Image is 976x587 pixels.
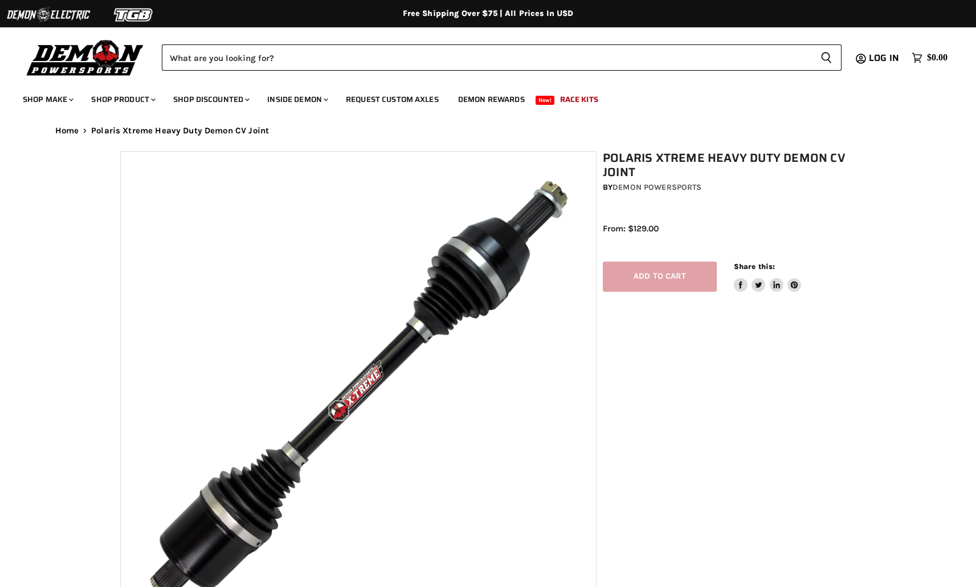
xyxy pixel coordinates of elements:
[811,44,842,71] button: Search
[552,88,607,111] a: Race Kits
[603,181,863,194] div: by
[864,53,906,63] a: Log in
[23,37,148,78] img: Demon Powersports
[162,44,842,71] form: Product
[259,88,335,111] a: Inside Demon
[14,83,945,111] ul: Main menu
[603,223,659,234] span: From: $129.00
[337,88,447,111] a: Request Custom Axles
[450,88,533,111] a: Demon Rewards
[165,88,256,111] a: Shop Discounted
[32,9,944,19] div: Free Shipping Over $75 | All Prices In USD
[91,4,177,26] img: TGB Logo 2
[536,96,555,105] span: New!
[162,44,811,71] input: Search
[734,262,775,271] span: Share this:
[91,126,269,136] span: Polaris Xtreme Heavy Duty Demon CV Joint
[906,50,953,66] a: $0.00
[612,182,701,192] a: Demon Powersports
[32,126,944,136] nav: Breadcrumbs
[6,4,91,26] img: Demon Electric Logo 2
[734,262,802,292] aside: Share this:
[55,126,79,136] a: Home
[927,52,948,63] span: $0.00
[869,51,899,65] span: Log in
[14,88,80,111] a: Shop Make
[83,88,162,111] a: Shop Product
[603,151,863,180] h1: Polaris Xtreme Heavy Duty Demon CV Joint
